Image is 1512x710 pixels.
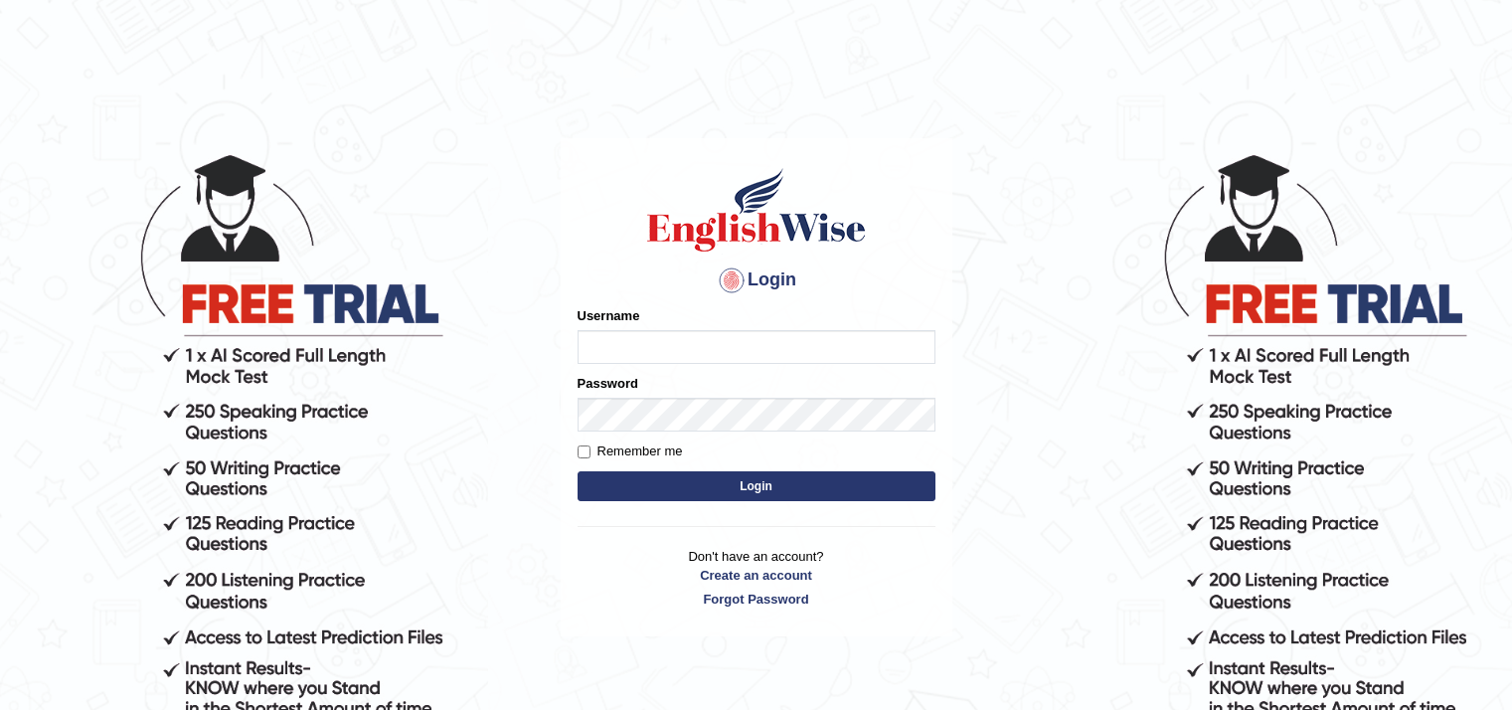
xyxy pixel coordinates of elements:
[578,445,590,458] input: Remember me
[578,471,935,501] button: Login
[578,306,640,325] label: Username
[578,547,935,609] p: Don't have an account?
[578,265,935,296] h4: Login
[578,442,683,461] label: Remember me
[578,374,638,393] label: Password
[643,165,870,255] img: Logo of English Wise sign in for intelligent practice with AI
[578,590,935,609] a: Forgot Password
[578,566,935,585] a: Create an account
